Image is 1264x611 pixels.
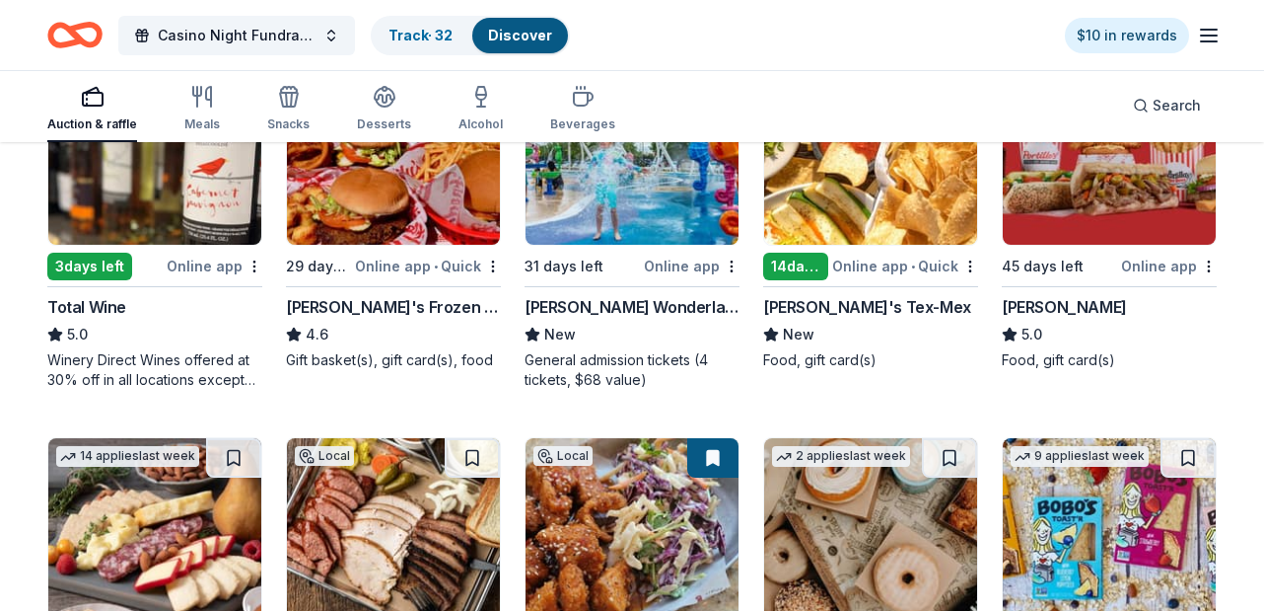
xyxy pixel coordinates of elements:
div: Snacks [267,116,310,132]
span: 4.6 [306,323,328,346]
div: Alcohol [458,116,503,132]
img: Image for Total Wine [48,57,261,245]
button: Meals [184,77,220,142]
div: Auction & raffle [47,116,137,132]
img: Image for Maudie's Tex-Mex [764,57,977,245]
div: 14 days left [763,253,828,280]
div: Online app [167,254,262,278]
div: 45 days left [1002,255,1084,278]
div: 9 applies last week [1011,446,1149,467]
div: Food, gift card(s) [763,350,978,370]
button: Casino Night Fundraiser and Silent Auction [118,16,355,55]
a: Track· 32 [388,27,453,43]
button: Track· 32Discover [371,16,570,55]
div: Beverages [550,116,615,132]
div: Gift basket(s), gift card(s), food [286,350,501,370]
div: Food, gift card(s) [1002,350,1217,370]
div: Online app [644,254,739,278]
span: 5.0 [1021,323,1042,346]
button: Snacks [267,77,310,142]
a: Image for Freddy's Frozen Custard & Steakburgers4 applieslast week29 days leftOnline app•Quick[PE... [286,56,501,370]
button: Alcohol [458,77,503,142]
div: Winery Direct Wines offered at 30% off in all locations except [GEOGRAPHIC_DATA], [GEOGRAPHIC_DAT... [47,350,262,390]
img: Image for Freddy's Frozen Custard & Steakburgers [287,57,500,245]
div: 29 days left [286,255,351,278]
span: • [434,259,438,274]
a: Home [47,12,103,58]
a: Image for Portillo'sTop rated3 applieslast week45 days leftOnline app[PERSON_NAME]5.0Food, gift c... [1002,56,1217,370]
div: 2 applies last week [772,446,910,467]
div: General admission tickets (4 tickets, $68 value) [525,350,739,390]
div: 3 days left [47,253,132,280]
button: Auction & raffle [47,77,137,142]
button: Search [1117,86,1217,125]
div: Online app Quick [355,254,501,278]
div: 14 applies last week [56,446,199,467]
div: Meals [184,116,220,132]
button: Desserts [357,77,411,142]
a: Image for Morgan's Wonderland2 applieslast weekLocal31 days leftOnline app[PERSON_NAME] Wonderlan... [525,56,739,390]
span: • [911,259,915,274]
div: Local [295,446,354,466]
a: Image for Maudie's Tex-MexLocal14days leftOnline app•Quick[PERSON_NAME]'s Tex-MexNewFood, gift ca... [763,56,978,370]
span: Casino Night Fundraiser and Silent Auction [158,24,316,47]
span: New [783,323,814,346]
img: Image for Morgan's Wonderland [526,57,738,245]
a: Discover [488,27,552,43]
button: Beverages [550,77,615,142]
div: Total Wine [47,295,126,319]
span: 5.0 [67,323,88,346]
span: Search [1153,94,1201,117]
div: [PERSON_NAME] [1002,295,1127,319]
div: Online app Quick [832,254,978,278]
div: [PERSON_NAME]'s Tex-Mex [763,295,971,319]
div: 31 days left [525,255,603,278]
span: New [544,323,576,346]
div: Desserts [357,116,411,132]
div: Local [533,446,593,466]
div: [PERSON_NAME] Wonderland [525,295,739,319]
div: Online app [1121,254,1217,278]
a: Image for Total WineTop rated7 applieslast week3days leftOnline appTotal Wine5.0Winery Direct Win... [47,56,262,390]
a: $10 in rewards [1065,18,1189,53]
img: Image for Portillo's [1003,57,1216,245]
div: [PERSON_NAME]'s Frozen Custard & Steakburgers [286,295,501,319]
